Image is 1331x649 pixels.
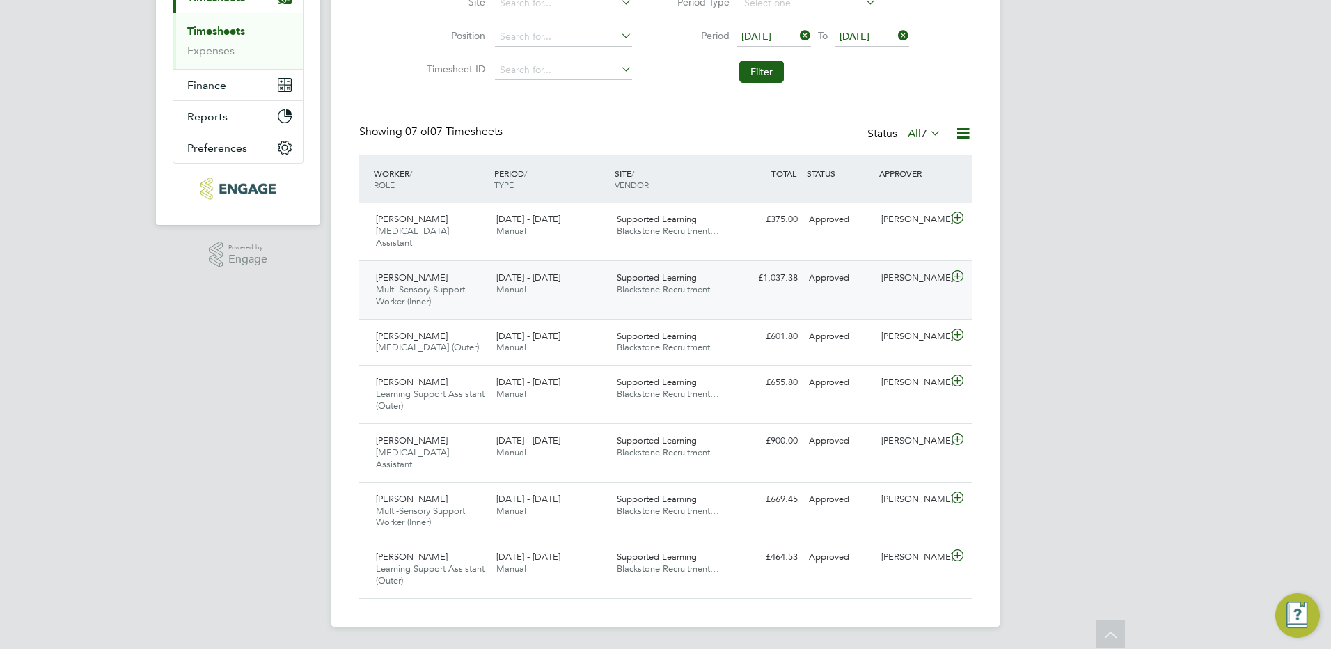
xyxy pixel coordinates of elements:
[496,272,560,283] span: [DATE] - [DATE]
[731,430,803,453] div: £900.00
[617,272,697,283] span: Supported Learning
[617,493,697,505] span: Supported Learning
[496,493,560,505] span: [DATE] - [DATE]
[496,446,526,458] span: Manual
[840,30,869,42] span: [DATE]
[376,493,448,505] span: [PERSON_NAME]
[617,435,697,446] span: Supported Learning
[496,563,526,574] span: Manual
[617,551,697,563] span: Supported Learning
[741,30,771,42] span: [DATE]
[359,125,505,139] div: Showing
[611,161,732,197] div: SITE
[617,330,697,342] span: Supported Learning
[803,371,876,394] div: Approved
[803,325,876,348] div: Approved
[496,213,560,225] span: [DATE] - [DATE]
[876,325,948,348] div: [PERSON_NAME]
[376,330,448,342] span: [PERSON_NAME]
[876,208,948,231] div: [PERSON_NAME]
[376,505,465,529] span: Multi-Sensory Support Worker (Inner)
[1275,593,1320,638] button: Engage Resource Center
[667,29,730,42] label: Period
[617,341,719,353] span: Blackstone Recruitment…
[187,110,228,123] span: Reports
[617,563,719,574] span: Blackstone Recruitment…
[187,24,245,38] a: Timesheets
[803,546,876,569] div: Approved
[617,283,719,295] span: Blackstone Recruitment…
[617,225,719,237] span: Blackstone Recruitment…
[376,551,448,563] span: [PERSON_NAME]
[803,208,876,231] div: Approved
[496,388,526,400] span: Manual
[803,430,876,453] div: Approved
[731,371,803,394] div: £655.80
[495,27,632,47] input: Search for...
[617,505,719,517] span: Blackstone Recruitment…
[803,161,876,186] div: STATUS
[494,179,514,190] span: TYPE
[187,79,226,92] span: Finance
[731,488,803,511] div: £669.45
[739,61,784,83] button: Filter
[524,168,527,179] span: /
[376,225,449,249] span: [MEDICAL_DATA] Assistant
[405,125,503,139] span: 07 Timesheets
[495,61,632,80] input: Search for...
[209,242,268,268] a: Powered byEngage
[803,267,876,290] div: Approved
[496,505,526,517] span: Manual
[496,330,560,342] span: [DATE] - [DATE]
[228,253,267,265] span: Engage
[173,132,303,163] button: Preferences
[617,376,697,388] span: Supported Learning
[496,435,560,446] span: [DATE] - [DATE]
[374,179,395,190] span: ROLE
[187,141,247,155] span: Preferences
[496,225,526,237] span: Manual
[376,446,449,470] span: [MEDICAL_DATA] Assistant
[921,127,927,141] span: 7
[617,213,697,225] span: Supported Learning
[228,242,267,253] span: Powered by
[876,371,948,394] div: [PERSON_NAME]
[173,70,303,100] button: Finance
[376,341,479,353] span: [MEDICAL_DATA] (Outer)
[409,168,412,179] span: /
[376,376,448,388] span: [PERSON_NAME]
[876,430,948,453] div: [PERSON_NAME]
[496,283,526,295] span: Manual
[376,283,465,307] span: Multi-Sensory Support Worker (Inner)
[405,125,430,139] span: 07 of
[731,267,803,290] div: £1,037.38
[376,563,485,586] span: Learning Support Assistant (Outer)
[617,446,719,458] span: Blackstone Recruitment…
[731,546,803,569] div: £464.53
[876,267,948,290] div: [PERSON_NAME]
[496,376,560,388] span: [DATE] - [DATE]
[200,178,275,200] img: blackstonerecruitment-logo-retina.png
[376,388,485,412] span: Learning Support Assistant (Outer)
[867,125,944,144] div: Status
[731,208,803,231] div: £375.00
[496,341,526,353] span: Manual
[370,161,491,197] div: WORKER
[876,488,948,511] div: [PERSON_NAME]
[771,168,796,179] span: TOTAL
[814,26,832,45] span: To
[187,44,235,57] a: Expenses
[173,13,303,69] div: Timesheets
[731,325,803,348] div: £601.80
[423,63,485,75] label: Timesheet ID
[496,551,560,563] span: [DATE] - [DATE]
[376,272,448,283] span: [PERSON_NAME]
[173,178,304,200] a: Go to home page
[876,161,948,186] div: APPROVER
[173,101,303,132] button: Reports
[876,546,948,569] div: [PERSON_NAME]
[617,388,719,400] span: Blackstone Recruitment…
[491,161,611,197] div: PERIOD
[803,488,876,511] div: Approved
[631,168,634,179] span: /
